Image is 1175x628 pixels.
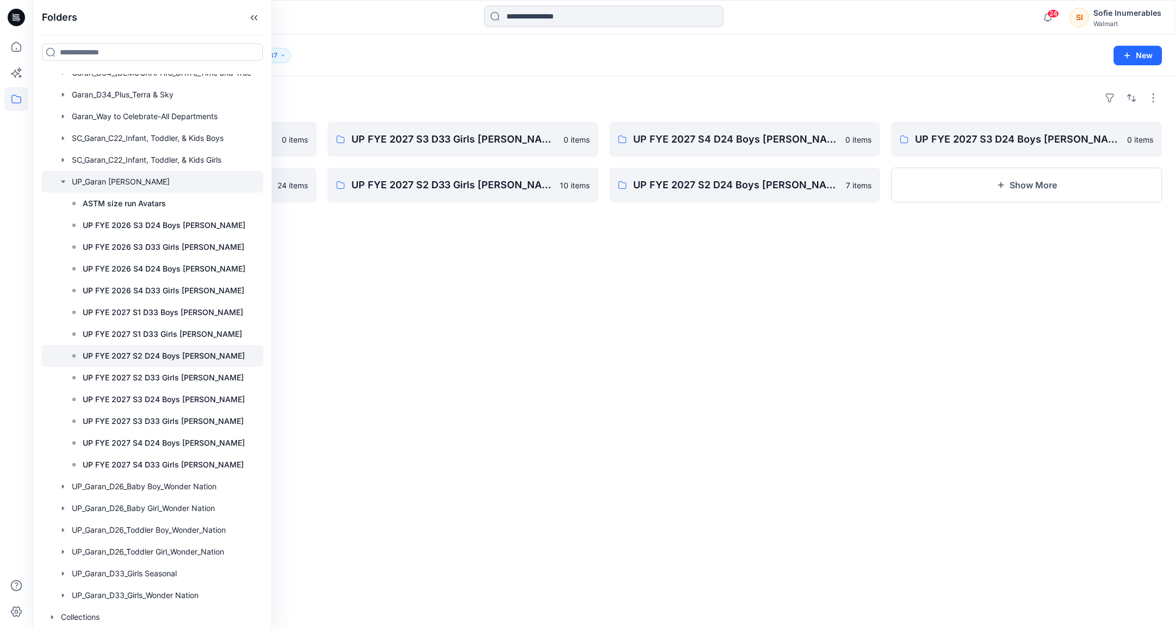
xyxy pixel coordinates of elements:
[83,328,242,341] p: UP FYE 2027 S1 D33 Girls [PERSON_NAME]
[327,122,598,157] a: UP FYE 2027 S3 D33 Girls [PERSON_NAME]0 items
[633,132,839,147] p: UP FYE 2027 S4 D24 Boys [PERSON_NAME]
[83,197,166,210] p: ASTM size run Avatars
[846,180,871,191] p: 7 items
[83,371,244,384] p: UP FYE 2027 S2 D33 Girls [PERSON_NAME]
[564,134,590,145] p: 0 items
[83,458,244,471] p: UP FYE 2027 S4 D33 Girls [PERSON_NAME]
[269,50,277,61] p: 37
[633,177,839,193] p: UP FYE 2027 S2 D24 Boys [PERSON_NAME]
[83,436,245,450] p: UP FYE 2027 S4 D24 Boys [PERSON_NAME]
[83,284,244,297] p: UP FYE 2026 S4 D33 Girls [PERSON_NAME]
[83,306,243,319] p: UP FYE 2027 S1 D33 Boys [PERSON_NAME]
[83,262,245,275] p: UP FYE 2026 S4 D24 Boys [PERSON_NAME]
[351,177,553,193] p: UP FYE 2027 S2 D33 Girls [PERSON_NAME]
[1069,8,1089,27] div: SI
[609,122,880,157] a: UP FYE 2027 S4 D24 Boys [PERSON_NAME]0 items
[845,134,871,145] p: 0 items
[1093,20,1161,28] div: Walmart
[560,180,590,191] p: 10 items
[277,180,308,191] p: 24 items
[1047,9,1059,18] span: 24
[83,393,245,406] p: UP FYE 2027 S3 D24 Boys [PERSON_NAME]
[282,134,308,145] p: 0 items
[83,219,245,232] p: UP FYE 2026 S3 D24 Boys [PERSON_NAME]
[891,168,1162,202] button: Show More
[1093,7,1161,20] div: Sofie Inumerables
[891,122,1162,157] a: UP FYE 2027 S3 D24 Boys [PERSON_NAME]0 items
[351,132,557,147] p: UP FYE 2027 S3 D33 Girls [PERSON_NAME]
[1127,134,1153,145] p: 0 items
[83,415,244,428] p: UP FYE 2027 S3 D33 Girls [PERSON_NAME]
[256,48,291,63] button: 37
[327,168,598,202] a: UP FYE 2027 S2 D33 Girls [PERSON_NAME]10 items
[83,349,245,362] p: UP FYE 2027 S2 D24 Boys [PERSON_NAME]
[83,241,244,254] p: UP FYE 2026 S3 D33 Girls [PERSON_NAME]
[1114,46,1162,65] button: New
[915,132,1121,147] p: UP FYE 2027 S3 D24 Boys [PERSON_NAME]
[609,168,880,202] a: UP FYE 2027 S2 D24 Boys [PERSON_NAME]7 items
